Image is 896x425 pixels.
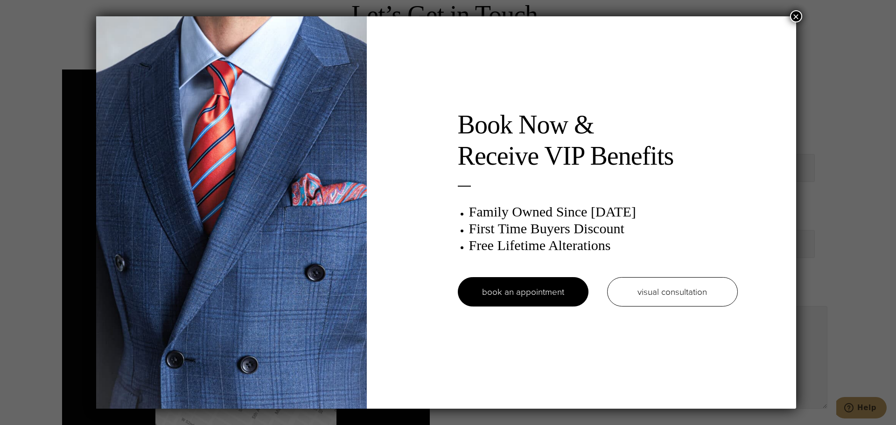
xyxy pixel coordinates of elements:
h2: Book Now & Receive VIP Benefits [458,109,738,172]
span: Help [21,7,40,15]
h3: Free Lifetime Alterations [469,237,738,254]
a: visual consultation [607,277,738,307]
a: book an appointment [458,277,588,307]
button: Close [790,10,802,22]
h3: First Time Buyers Discount [469,220,738,237]
h3: Family Owned Since [DATE] [469,203,738,220]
